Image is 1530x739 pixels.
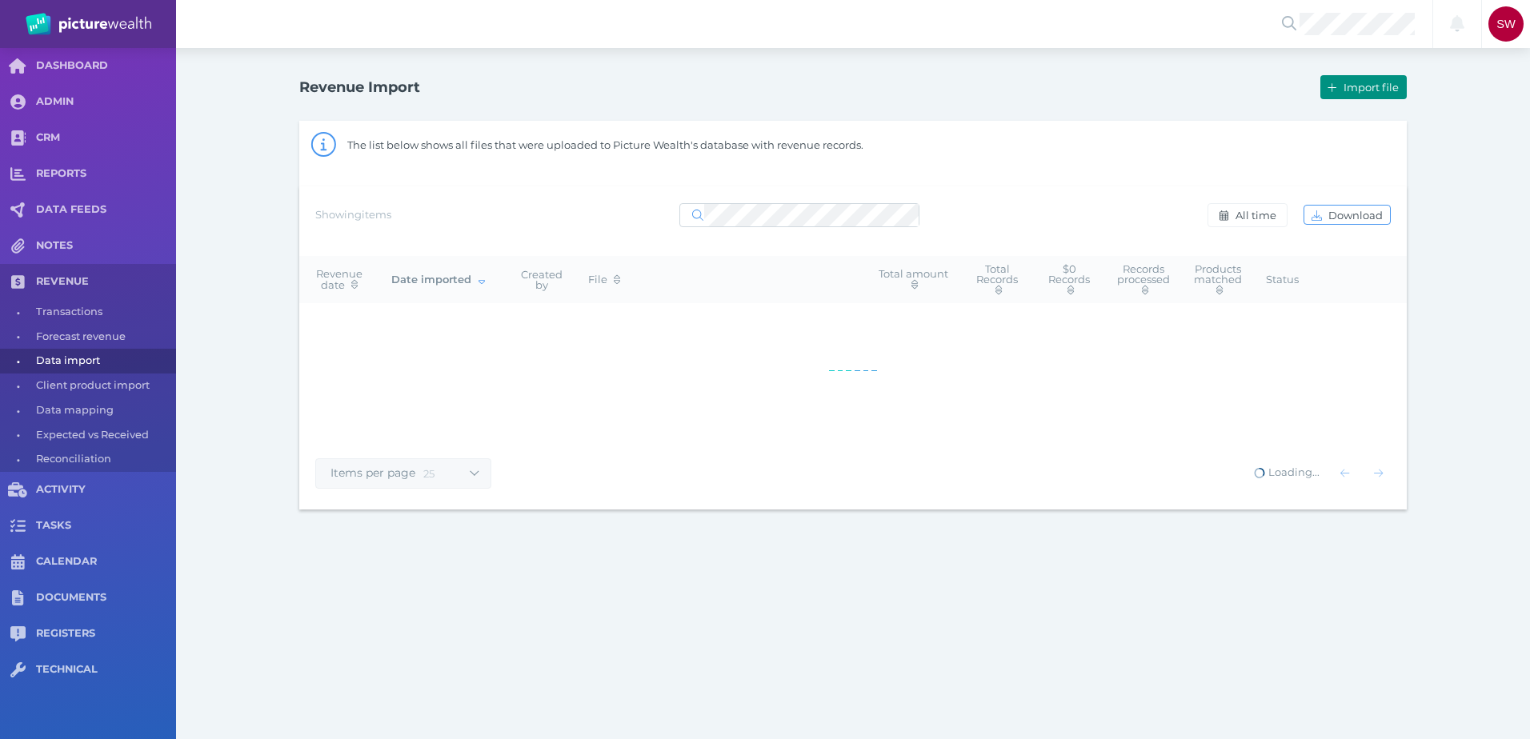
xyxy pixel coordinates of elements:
span: TECHNICAL [36,663,176,677]
button: Import file [1320,75,1407,99]
span: Loading... [1253,465,1320,478]
span: ACTIVITY [36,483,176,497]
span: CALENDAR [36,555,176,569]
span: $0 Records [1048,262,1090,296]
span: DOCUMENTS [36,591,176,605]
span: ADMIN [36,95,176,109]
button: Download [1304,205,1391,225]
span: Products matched [1194,262,1242,296]
span: Download [1325,209,1390,222]
span: Forecast revenue [36,325,170,350]
button: Show previous page [1333,461,1357,485]
span: All time [1232,209,1283,222]
span: DATA FEEDS [36,203,176,217]
span: Records processed [1117,262,1170,296]
span: Items per page [316,465,423,480]
th: Status [1254,256,1311,303]
span: Client product import [36,373,170,398]
img: PW [26,13,151,35]
span: Total Records [976,262,1018,296]
span: NOTES [36,239,176,253]
th: Created by [507,256,576,303]
span: Data mapping [36,398,170,423]
span: File [588,273,620,286]
span: Total amount [879,267,948,290]
span: DASHBOARD [36,59,176,73]
span: Import file [1340,81,1406,94]
span: REPORTS [36,167,176,181]
span: Reconciliation [36,447,170,472]
span: Date imported [391,273,485,286]
span: Showing items [315,208,391,221]
button: Show next page [1367,461,1391,485]
span: TASKS [36,519,176,533]
span: Data import [36,349,170,373]
h1: Revenue Import [299,78,420,96]
button: All time [1208,203,1288,227]
span: REVENUE [36,275,176,289]
span: Transactions [36,300,170,325]
span: CRM [36,131,176,145]
span: The list below shows all files that were uploaded to Picture Wealth's database with revenue records. [347,138,863,151]
span: Expected vs Received [36,423,170,448]
span: REGISTERS [36,627,176,641]
span: Revenue date [316,267,362,290]
span: SW [1496,18,1516,30]
div: Scott Whiting [1488,6,1524,42]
